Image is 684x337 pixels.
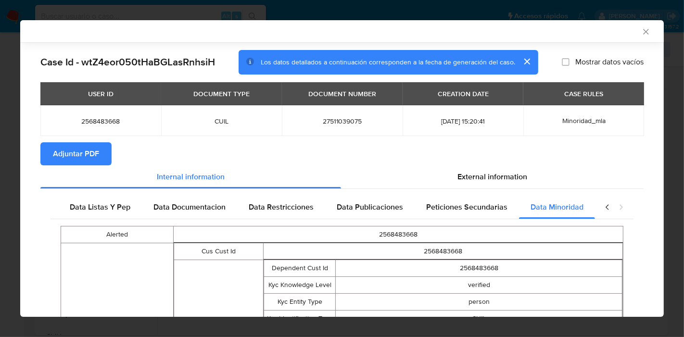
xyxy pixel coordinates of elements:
[61,226,174,243] td: Alerted
[531,201,583,212] span: Data Minoridad
[515,50,538,73] button: cerrar
[173,117,270,125] span: CUIL
[562,58,570,66] input: Mostrar datos vacíos
[40,142,112,165] button: Adjuntar PDF
[40,56,215,68] h2: Case Id - wtZ4eor050tHaBGLasRnhsiH
[153,201,226,212] span: Data Documentacion
[575,57,644,67] span: Mostrar datos vacíos
[261,57,515,67] span: Los datos detallados a continuación corresponden a la fecha de generación del caso.
[414,117,512,125] span: [DATE] 15:20:41
[264,276,336,293] td: Kyc Knowledge Level
[562,116,606,125] span: Minoridad_mla
[426,201,507,212] span: Peticiones Secundarias
[337,201,403,212] span: Data Publicaciones
[174,243,264,260] td: Cus Cust Id
[336,310,622,327] td: CUIL
[40,165,644,188] div: Detailed info
[303,86,382,102] div: DOCUMENT NUMBER
[336,293,622,310] td: person
[457,171,527,182] span: External information
[82,86,119,102] div: USER ID
[264,260,336,276] td: Dependent Cust Id
[20,20,664,317] div: closure-recommendation-modal
[293,117,391,125] span: 27511039075
[188,86,255,102] div: DOCUMENT TYPE
[52,117,150,125] span: 2568483668
[336,276,622,293] td: verified
[558,86,609,102] div: CASE RULES
[53,143,99,164] span: Adjuntar PDF
[157,171,225,182] span: Internal information
[264,293,336,310] td: Kyc Entity Type
[432,86,494,102] div: CREATION DATE
[336,260,622,276] td: 2568483668
[173,226,623,243] td: 2568483668
[70,201,130,212] span: Data Listas Y Pep
[641,27,650,36] button: Cerrar ventana
[249,201,314,212] span: Data Restricciones
[264,310,336,327] td: Kyc Identification Type
[264,243,623,260] td: 2568483668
